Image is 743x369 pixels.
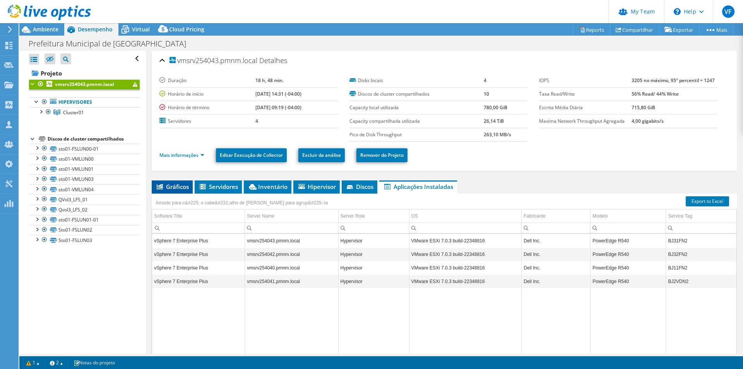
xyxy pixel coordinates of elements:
[29,144,140,154] a: sto01-FSLUN00-01
[152,234,245,247] td: Column Software Title, Value vSphere 7 Enterprise Plus
[216,148,287,162] a: Editar Execução de Collector
[409,234,522,247] td: Column OS, Value VMware ESXi 7.0.3 build-22348816
[409,275,522,288] td: Column OS, Value VMware ESXi 7.0.3 build-22348816
[699,24,733,36] a: Mais
[659,24,699,36] a: Exportar
[632,77,715,84] b: 3205 no máximo, 95º percentil = 1247
[159,104,255,112] label: Horário de término
[255,77,284,84] b: 18 h, 48 min.
[484,77,486,84] b: 4
[199,183,238,191] span: Servidores
[156,183,189,191] span: Gráficos
[63,109,84,116] span: Cluster01
[409,223,522,233] td: Column OS, Filter cell
[154,211,182,221] div: Software Title
[484,118,504,124] b: 26,14 TiB
[632,104,655,111] b: 715,80 GiB
[409,261,522,275] td: Column OS, Value VMware ESXi 7.0.3 build-22348816
[33,26,58,33] span: Ambiente
[349,131,484,139] label: Pico de Disk Throughput
[591,275,666,288] td: Column Modelo, Value PowerEdge R540
[346,183,373,191] span: Discos
[298,148,345,162] a: Excluir da análise
[674,8,681,15] svg: \n
[592,211,608,221] div: Modelo
[247,211,274,221] div: Server Name
[522,261,591,275] td: Column Fabricante, Value Dell Inc.
[591,223,666,233] td: Column Modelo, Filter cell
[484,131,511,138] b: 263,10 MB/s
[522,234,591,247] td: Column Fabricante, Value Dell Inc.
[338,275,409,288] td: Column Server Role, Value Hypervisor
[356,148,407,162] a: Remover do Projeto
[245,275,338,288] td: Column Server Name, Value vmsrv254041.pmnm.local
[591,209,666,223] td: Modelo Column
[341,211,365,221] div: Server Role
[522,223,591,233] td: Column Fabricante, Filter cell
[666,234,736,247] td: Column Service Tag, Value BJ31FN2
[29,97,140,107] a: Hipervisores
[29,174,140,184] a: sto01-VMLUN03
[338,261,409,275] td: Column Server Role, Value Hypervisor
[349,90,484,98] label: Discos de cluster compartilhados
[154,197,330,208] div: Arraste para c&#225; o cabe&#231;alho de [PERSON_NAME] para agrup&#225;-la
[152,209,245,223] td: Software Title Column
[245,247,338,261] td: Column Server Name, Value vmsrv254042.pmnm.local
[29,79,140,89] a: vmsrv254043.pmnm.local
[21,358,45,367] a: 1
[29,107,140,117] a: Cluster01
[591,261,666,275] td: Column Modelo, Value PowerEdge R540
[666,247,736,261] td: Column Service Tag, Value BJ32FN2
[152,247,245,261] td: Column Software Title, Value vSphere 7 Enterprise Plus
[591,234,666,247] td: Column Modelo, Value PowerEdge R540
[632,91,679,97] b: 56% Read/ 44% Write
[522,275,591,288] td: Column Fabricante, Value Dell Inc.
[409,247,522,261] td: Column OS, Value VMware ESXi 7.0.3 build-22348816
[152,261,245,275] td: Column Software Title, Value vSphere 7 Enterprise Plus
[338,247,409,261] td: Column Server Role, Value Hypervisor
[573,24,610,36] a: Reports
[152,275,245,288] td: Column Software Title, Value vSphere 7 Enterprise Plus
[539,90,632,98] label: Taxa Read/Write
[55,81,114,88] b: vmsrv254043.pmnm.local
[29,235,140,245] a: Sto01-FSLUN03
[255,118,258,124] b: 4
[484,104,507,111] b: 780,00 GiB
[338,209,409,223] td: Server Role Column
[245,234,338,247] td: Column Server Name, Value vmsrv254043.pmnm.local
[29,67,140,79] a: Projeto
[245,209,338,223] td: Server Name Column
[259,56,287,65] span: Detalhes
[610,24,659,36] a: Compartilhar
[539,117,632,125] label: Maxima Network Throughput Agregada
[29,184,140,194] a: sto01-VMLUN04
[349,117,484,125] label: Capacity compartilhada utilizada
[48,134,140,144] div: Discos de cluster compartilhados
[68,358,120,367] a: Notas do projeto
[539,77,632,84] label: IOPS
[591,247,666,261] td: Column Modelo, Value PowerEdge R540
[338,234,409,247] td: Column Server Role, Value Hypervisor
[349,104,484,112] label: Capacity local utilizada
[245,223,338,233] td: Column Server Name, Filter cell
[78,26,113,33] span: Desempenho
[45,358,68,367] a: 2
[524,211,546,221] div: Fabricante
[338,223,409,233] td: Column Server Role, Filter cell
[29,215,140,225] a: sto01-FSLUN01-01
[248,183,288,191] span: Inventário
[666,209,736,223] td: Service Tag Column
[25,39,198,48] h1: Prefeitura Municipal de [GEOGRAPHIC_DATA]
[159,152,204,158] a: Mais informações
[484,91,489,97] b: 10
[666,223,736,233] td: Column Service Tag, Filter cell
[411,211,418,221] div: OS
[245,261,338,275] td: Column Server Name, Value vmsrv254040.pmnm.local
[722,5,734,18] span: VF
[255,91,301,97] b: [DATE] 14:31 (-04:00)
[666,261,736,275] td: Column Service Tag, Value BJ11FN2
[668,211,692,221] div: Service Tag
[169,57,257,65] span: vmsrv254043.pmnm.local
[409,209,522,223] td: OS Column
[29,225,140,235] a: Sto01-FSLUN02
